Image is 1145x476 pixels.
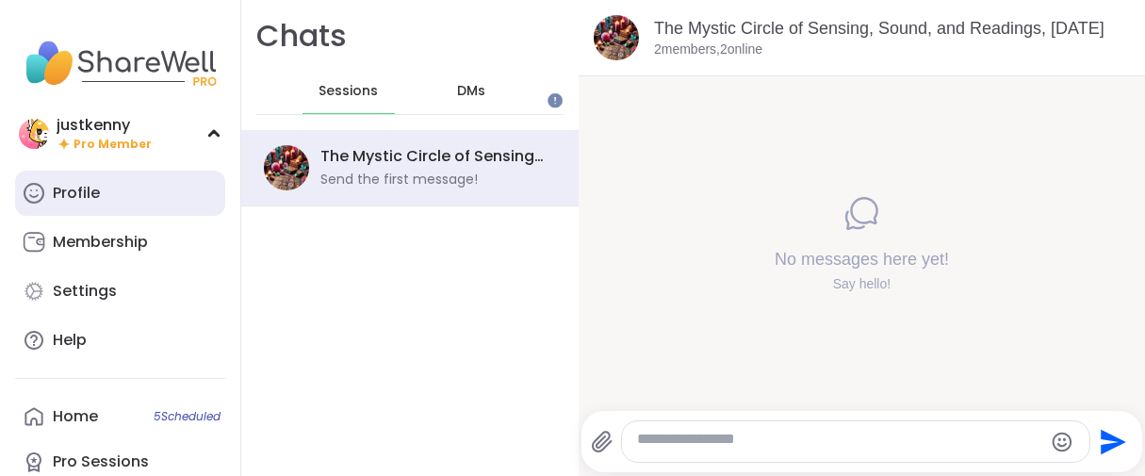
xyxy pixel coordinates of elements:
div: Pro Sessions [53,451,149,472]
div: The Mystic Circle of Sensing, Sound, and Readings, [DATE] [320,146,545,167]
textarea: Type your message [637,430,1043,454]
img: The Mystic Circle of Sensing, Sound, and Readings, Sep 04 [264,145,309,190]
div: Home [53,406,98,427]
a: Profile [15,171,225,216]
button: Send [1090,420,1133,463]
h4: No messages here yet! [775,247,949,271]
span: DMs [457,82,485,101]
a: Membership [15,220,225,265]
a: Home5Scheduled [15,394,225,439]
span: Pro Member [74,137,152,153]
iframe: Spotlight [548,93,563,108]
div: Membership [53,232,148,253]
a: Help [15,318,225,363]
div: Profile [53,183,100,204]
img: The Mystic Circle of Sensing, Sound, and Readings, Sep 04 [594,15,639,60]
div: Help [53,330,87,351]
a: The Mystic Circle of Sensing, Sound, and Readings, [DATE] [654,19,1104,38]
h1: Chats [256,15,347,57]
button: Emoji picker [1051,431,1073,453]
div: Send the first message! [320,171,478,189]
div: justkenny [57,115,152,136]
img: ShareWell Nav Logo [15,30,225,96]
img: justkenny [19,119,49,149]
span: Sessions [319,82,378,101]
a: Settings [15,269,225,314]
div: Say hello! [775,274,949,293]
span: 5 Scheduled [154,409,221,424]
p: 2 members, 2 online [654,41,762,59]
div: Settings [53,281,117,302]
